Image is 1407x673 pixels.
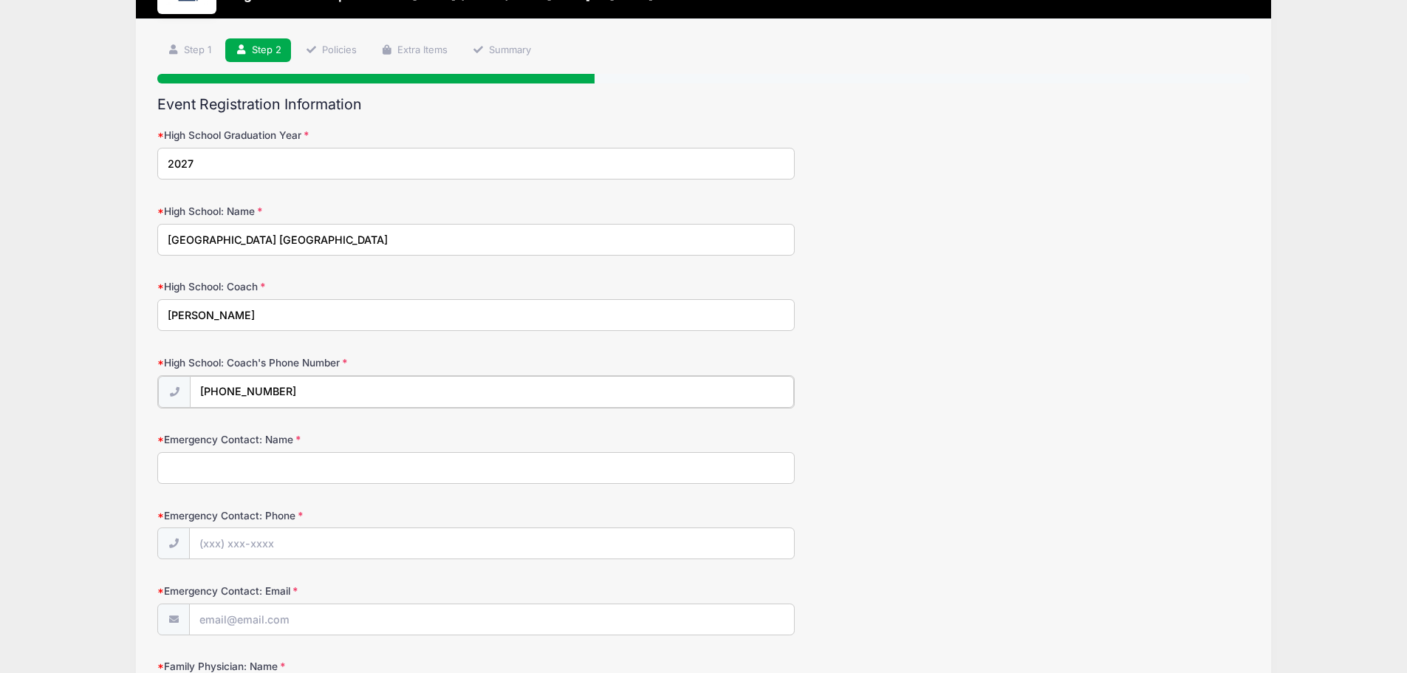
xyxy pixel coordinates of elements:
label: High School Graduation Year [157,128,521,143]
h2: Event Registration Information [157,96,1250,113]
a: Step 1 [157,38,221,63]
input: email@email.com [189,604,795,635]
label: High School: Coach [157,279,521,294]
label: Emergency Contact: Name [157,432,521,447]
input: (xxx) xxx-xxxx [189,527,795,559]
label: Emergency Contact: Email [157,584,521,598]
label: High School: Coach's Phone Number [157,355,521,370]
a: Policies [295,38,366,63]
label: High School: Name [157,204,521,219]
input: (xxx) xxx-xxxx [190,376,794,408]
label: Emergency Contact: Phone [157,508,521,523]
a: Step 2 [225,38,291,63]
a: Extra Items [372,38,458,63]
a: Summary [462,38,541,63]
